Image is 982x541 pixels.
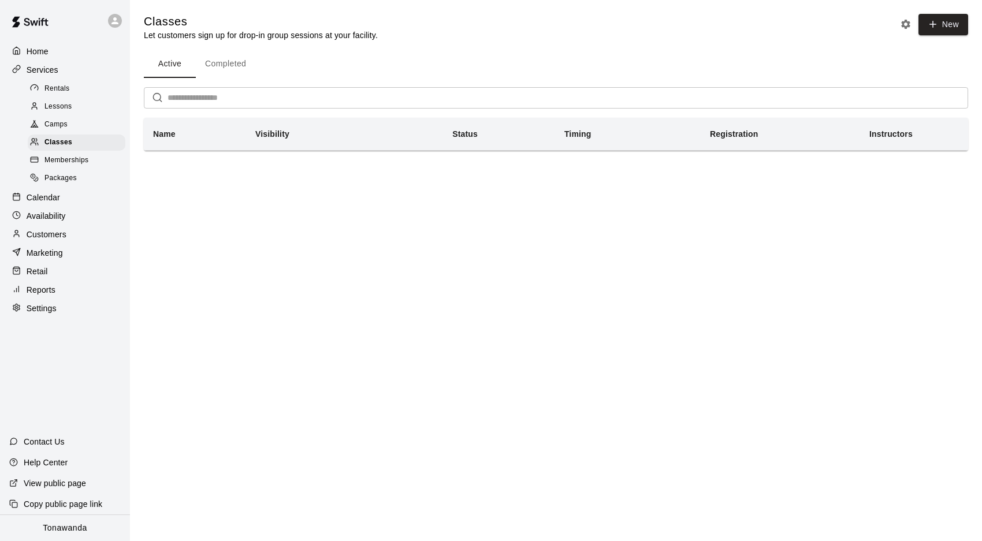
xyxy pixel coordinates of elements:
[9,263,121,280] a: Retail
[9,300,121,317] a: Settings
[44,155,88,166] span: Memberships
[918,14,968,35] button: New
[28,80,130,98] a: Rentals
[869,129,913,139] b: Instructors
[27,266,48,277] p: Retail
[28,81,125,97] div: Rentals
[24,436,65,447] p: Contact Us
[28,152,130,170] a: Memberships
[27,46,49,57] p: Home
[144,14,378,29] h5: Classes
[27,284,55,296] p: Reports
[9,207,121,225] a: Availability
[28,116,130,134] a: Camps
[196,50,255,78] button: Completed
[897,16,914,33] button: Classes settings
[28,170,125,186] div: Packages
[24,498,102,510] p: Copy public page link
[27,303,57,314] p: Settings
[43,522,87,534] p: Tonawanda
[9,244,121,262] a: Marketing
[28,117,125,133] div: Camps
[44,119,68,130] span: Camps
[710,129,758,139] b: Registration
[255,129,289,139] b: Visibility
[44,137,72,148] span: Classes
[28,135,125,151] div: Classes
[27,229,66,240] p: Customers
[9,226,121,243] a: Customers
[44,173,77,184] span: Packages
[27,247,63,259] p: Marketing
[144,29,378,41] p: Let customers sign up for drop-in group sessions at your facility.
[153,129,176,139] b: Name
[564,129,592,139] b: Timing
[144,50,196,78] button: Active
[144,118,968,151] table: simple table
[27,210,66,222] p: Availability
[44,83,70,95] span: Rentals
[44,101,72,113] span: Lessons
[27,64,58,76] p: Services
[24,477,86,489] p: View public page
[27,192,60,203] p: Calendar
[9,281,121,299] a: Reports
[452,129,478,139] b: Status
[28,98,130,115] a: Lessons
[28,152,125,169] div: Memberships
[24,457,68,468] p: Help Center
[9,61,121,79] a: Services
[28,170,130,188] a: Packages
[28,134,130,152] a: Classes
[28,99,125,115] div: Lessons
[9,189,121,206] a: Calendar
[9,43,121,60] a: Home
